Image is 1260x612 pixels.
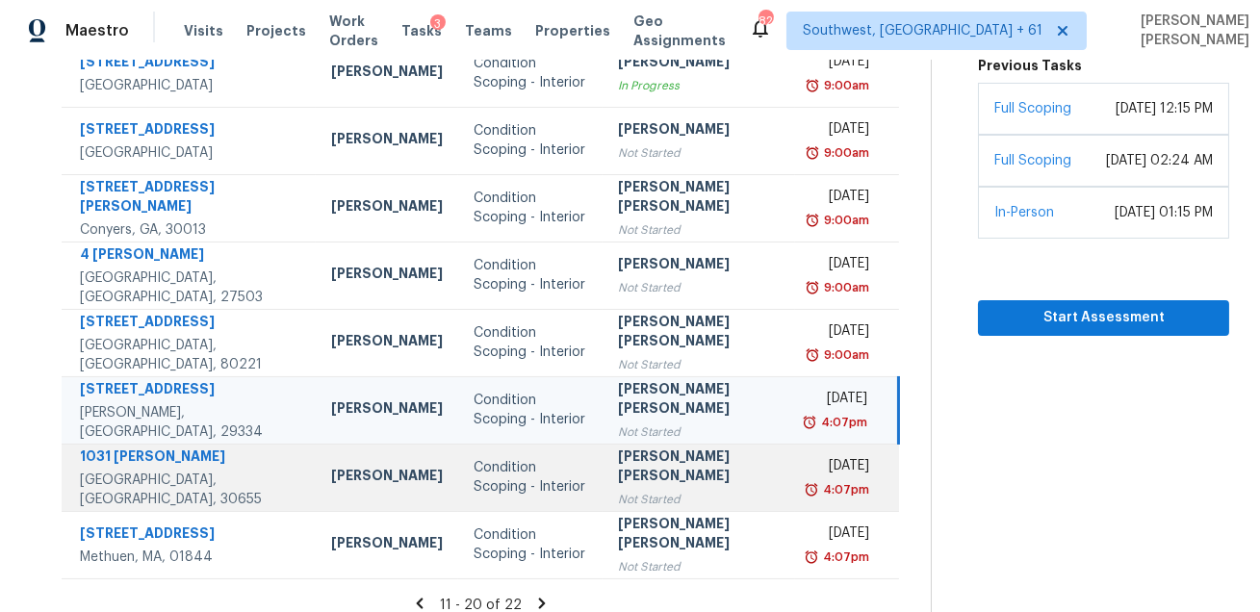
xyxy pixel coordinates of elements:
div: [PERSON_NAME] [331,129,443,153]
div: Condition Scoping - Interior [474,391,587,429]
span: Tasks [401,24,442,38]
span: Work Orders [329,12,378,50]
span: Southwest, [GEOGRAPHIC_DATA] + 61 [803,21,1042,40]
div: Condition Scoping - Interior [474,525,587,564]
span: Start Assessment [993,306,1214,330]
div: [DATE] 01:15 PM [1115,203,1213,222]
span: Geo Assignments [633,12,726,50]
div: [GEOGRAPHIC_DATA], [GEOGRAPHIC_DATA], 80221 [80,336,300,374]
span: Properties [535,21,610,40]
a: In-Person [994,206,1054,219]
div: 4:07pm [819,480,869,499]
div: [PERSON_NAME] [331,196,443,220]
div: Condition Scoping - Interior [474,121,587,160]
div: In Progress [618,76,781,95]
div: [GEOGRAPHIC_DATA] [80,143,300,163]
div: 4:07pm [819,548,869,567]
div: 9:00am [820,278,869,297]
div: [DATE] [810,119,869,143]
div: [GEOGRAPHIC_DATA] [80,76,300,95]
div: Condition Scoping - Interior [474,323,587,362]
div: 9:00am [820,211,869,230]
div: [PERSON_NAME] [PERSON_NAME] [618,446,781,490]
div: [STREET_ADDRESS] [80,119,300,143]
div: [PERSON_NAME] [PERSON_NAME] [618,177,781,220]
div: Condition Scoping - Interior [474,458,587,497]
div: Conyers, GA, 30013 [80,220,300,240]
button: Start Assessment [978,300,1229,336]
div: [GEOGRAPHIC_DATA], [GEOGRAPHIC_DATA], 30655 [80,471,300,509]
div: [DATE] [810,523,869,548]
div: Not Started [618,490,781,509]
div: [DATE] [810,52,869,76]
div: [PERSON_NAME] [PERSON_NAME] [618,514,781,557]
div: 4:07pm [817,413,867,432]
div: [DATE] [810,389,867,413]
img: Overdue Alarm Icon [805,345,820,365]
div: Condition Scoping - Interior [474,256,587,294]
div: [DATE] [810,254,869,278]
div: Condition Scoping - Interior [474,189,587,227]
div: [STREET_ADDRESS][PERSON_NAME] [80,177,300,220]
div: 1031 [PERSON_NAME] [80,446,300,471]
img: Overdue Alarm Icon [805,278,820,297]
div: Not Started [618,278,781,297]
div: [PERSON_NAME] [PERSON_NAME] [618,312,781,355]
div: [PERSON_NAME] [331,264,443,288]
div: [PERSON_NAME] [618,254,781,278]
div: Not Started [618,220,781,240]
div: 9:00am [820,143,869,163]
span: Teams [465,21,512,40]
div: [PERSON_NAME] [618,52,781,76]
div: [DATE] 02:24 AM [1106,151,1213,170]
div: [STREET_ADDRESS] [80,312,300,336]
img: Overdue Alarm Icon [802,413,817,432]
div: [PERSON_NAME], [GEOGRAPHIC_DATA], 29334 [80,403,300,442]
div: [PERSON_NAME] [PERSON_NAME] [618,379,781,422]
div: Not Started [618,422,781,442]
div: [DATE] [810,321,869,345]
div: [STREET_ADDRESS] [80,52,300,76]
div: Not Started [618,143,781,163]
img: Overdue Alarm Icon [805,76,820,95]
div: [PERSON_NAME] [331,62,443,86]
img: Overdue Alarm Icon [804,548,819,567]
div: Not Started [618,557,781,576]
h5: Previous Tasks [978,56,1229,75]
div: Not Started [618,355,781,374]
div: 823 [759,12,772,31]
div: [STREET_ADDRESS] [80,523,300,548]
div: 9:00am [820,345,869,365]
div: 4 [PERSON_NAME] [80,244,300,268]
img: Overdue Alarm Icon [805,143,820,163]
div: [PERSON_NAME] [331,331,443,355]
div: [DATE] 12:15 PM [1116,99,1213,118]
div: [PERSON_NAME] [331,398,443,422]
div: [PERSON_NAME] [618,119,781,143]
div: 9:00am [820,76,869,95]
span: Maestro [65,21,129,40]
div: Condition Scoping - Interior [474,54,587,92]
div: [PERSON_NAME] [331,466,443,490]
div: [GEOGRAPHIC_DATA], [GEOGRAPHIC_DATA], 27503 [80,268,300,307]
a: Full Scoping [994,102,1071,115]
a: Full Scoping [994,154,1071,167]
img: Overdue Alarm Icon [805,211,820,230]
span: Projects [246,21,306,40]
div: [DATE] [810,456,869,480]
span: [PERSON_NAME] [PERSON_NAME] [1133,12,1249,50]
span: 11 - 20 of 22 [440,599,522,612]
div: [PERSON_NAME] [331,533,443,557]
div: 3 [430,14,446,34]
div: [STREET_ADDRESS] [80,379,300,403]
img: Overdue Alarm Icon [804,480,819,499]
div: [DATE] [810,187,869,211]
span: Visits [184,21,223,40]
div: Methuen, MA, 01844 [80,548,300,567]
